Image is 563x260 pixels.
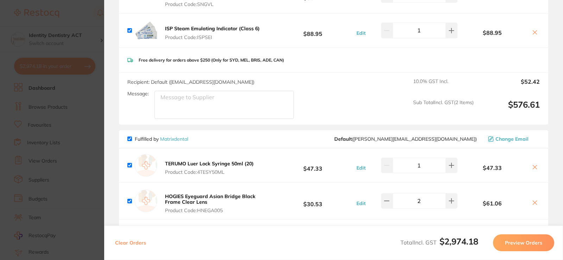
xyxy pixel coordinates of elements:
p: Fulfilled by [135,136,188,142]
img: empty.jpg [135,190,157,212]
output: $576.61 [479,100,540,119]
b: $47.33 [457,165,527,171]
span: Product Code: HNEGA005 [165,208,270,213]
b: $88.95 [272,24,354,37]
b: $88.95 [457,30,527,36]
b: TERUMO Luer Lock Syringe 50ml (20) [165,160,254,167]
button: Preview Orders [493,234,554,251]
label: Message: [127,91,149,97]
button: Edit [354,165,368,171]
button: ISP Steam Emulating Indicator (Class 6) Product Code:ISPSEI [163,25,262,40]
span: Product Code: 4TESY50ML [165,169,254,175]
b: Default [334,136,352,142]
span: Change Email [495,136,529,142]
span: peter@matrixdental.com.au [334,136,477,142]
span: Sub Total Incl. GST ( 2 Items) [413,100,474,119]
span: Product Code: ISPSEI [165,34,260,40]
button: Change Email [486,136,540,142]
b: HOGIES Eyeguard Asian Bridge Black Frame Clear Lens [165,193,255,205]
a: Matrixdental [160,136,188,142]
img: empty.jpg [135,154,157,177]
button: Clear Orders [113,234,148,251]
b: ISP Steam Emulating Indicator (Class 6) [165,25,260,32]
b: $2,974.18 [439,236,478,247]
b: $30.53 [272,195,354,208]
p: Free delivery for orders above $250 (Only for SYD, MEL, BRIS, ADE, CAN) [139,58,284,63]
b: $47.33 [272,159,354,172]
button: TERUMO Luer Lock Syringe 50ml (20) Product Code:4TESY50ML [163,160,256,175]
button: Edit [354,30,368,36]
span: Product Code: SNGVL [165,1,270,7]
button: Edit [354,200,368,207]
span: Recipient: Default ( [EMAIL_ADDRESS][DOMAIN_NAME] ) [127,79,254,85]
span: Total Incl. GST [400,239,478,246]
img: eGJlcDVveg [135,19,157,42]
b: $61.06 [457,200,527,207]
output: $52.42 [479,78,540,94]
span: 10.0 % GST Incl. [413,78,474,94]
button: HOGIES Eyeguard Asian Bridge Black Frame Clear Lens Product Code:HNEGA005 [163,193,272,214]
